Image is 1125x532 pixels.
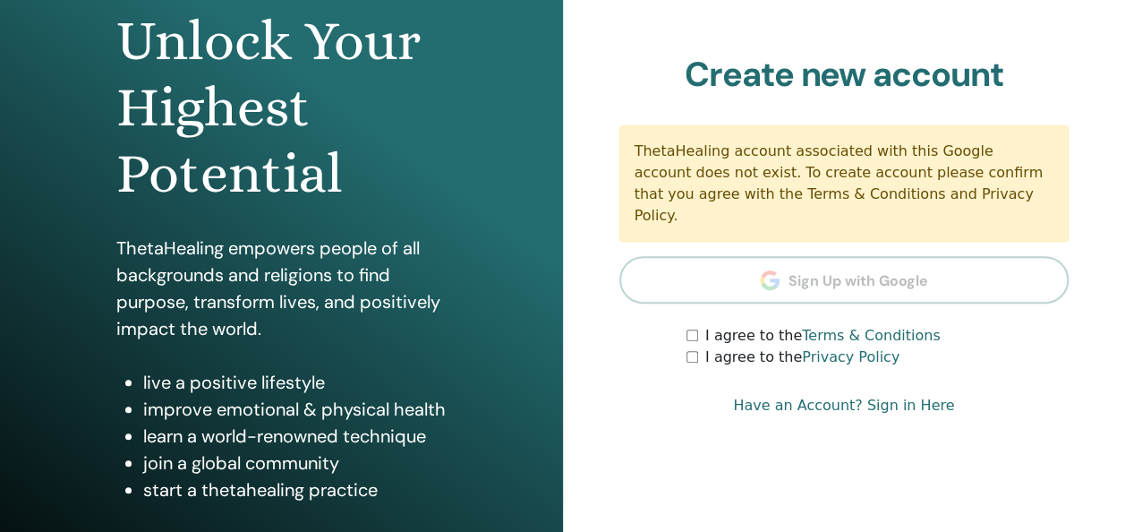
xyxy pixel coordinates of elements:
[143,396,447,423] li: improve emotional & physical health
[802,327,940,344] a: Terms & Conditions
[733,395,954,416] a: Have an Account? Sign in Here
[143,476,447,503] li: start a thetahealing practice
[802,348,899,365] a: Privacy Policy
[705,325,941,347] label: I agree to the
[143,450,447,476] li: join a global community
[705,347,899,368] label: I agree to the
[619,55,1070,96] h2: Create new account
[143,369,447,396] li: live a positive lifestyle
[116,8,447,208] h1: Unlock Your Highest Potential
[619,125,1070,242] div: ThetaHealing account associated with this Google account does not exist. To create account please...
[143,423,447,450] li: learn a world-renowned technique
[116,235,447,342] p: ThetaHealing empowers people of all backgrounds and religions to find purpose, transform lives, a...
